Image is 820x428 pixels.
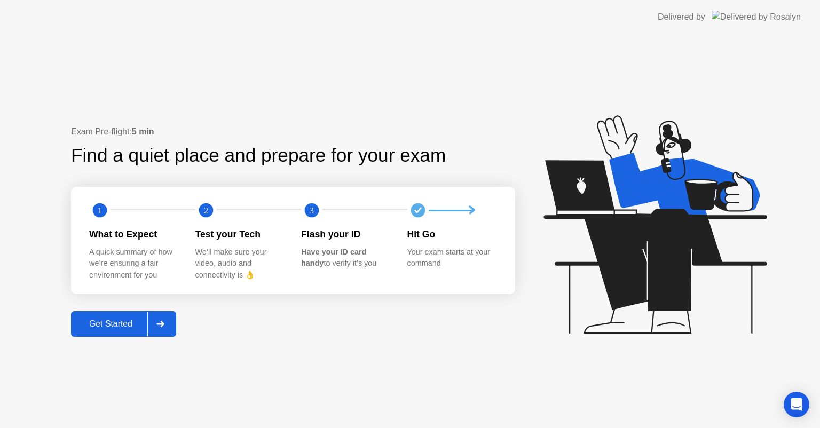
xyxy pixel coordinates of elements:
div: Flash your ID [301,227,390,241]
b: Have your ID card handy [301,248,366,268]
div: We’ll make sure your video, audio and connectivity is 👌 [195,247,285,281]
b: 5 min [132,127,154,136]
text: 2 [203,205,208,216]
div: Your exam starts at your command [407,247,496,270]
div: What to Expect [89,227,178,241]
div: A quick summary of how we’re ensuring a fair environment for you [89,247,178,281]
div: Open Intercom Messenger [784,392,809,417]
div: Exam Pre-flight: [71,125,515,138]
div: to verify it’s you [301,247,390,270]
img: Delivered by Rosalyn [712,11,801,23]
div: Delivered by [658,11,705,23]
div: Find a quiet place and prepare for your exam [71,141,447,170]
button: Get Started [71,311,176,337]
text: 1 [98,205,102,216]
div: Get Started [74,319,147,329]
div: Test your Tech [195,227,285,241]
text: 3 [310,205,314,216]
div: Hit Go [407,227,496,241]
